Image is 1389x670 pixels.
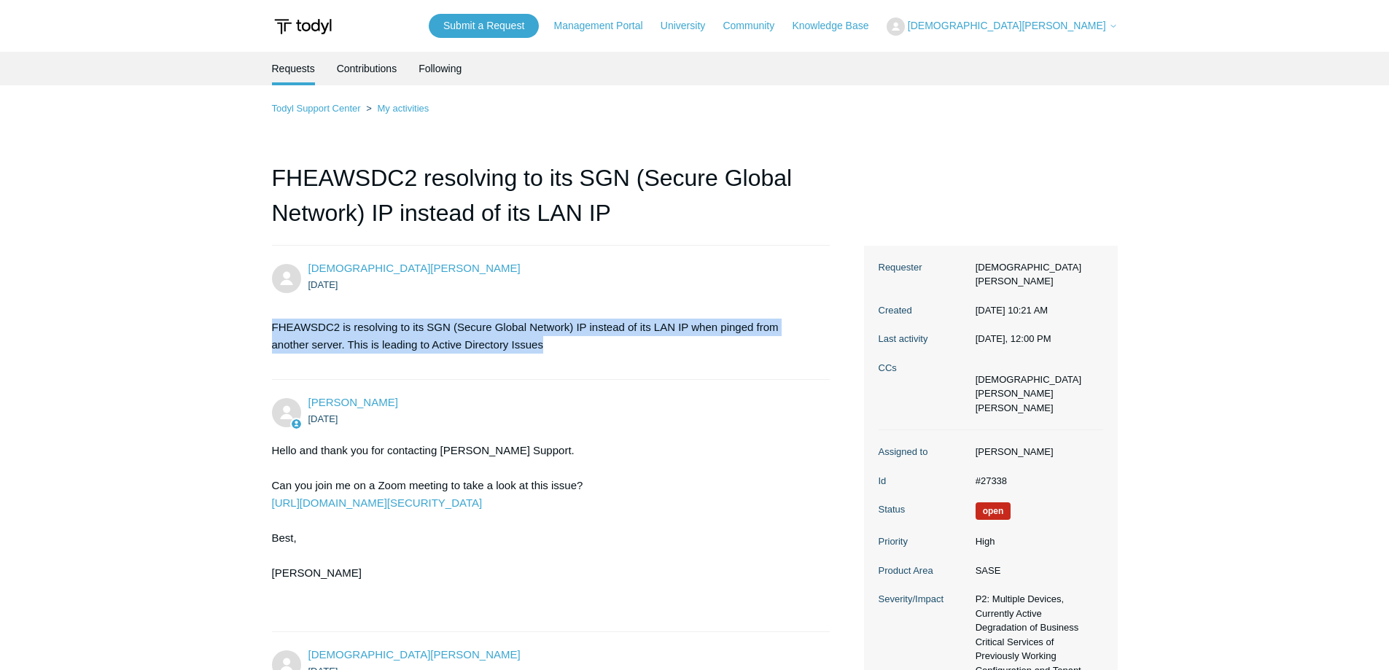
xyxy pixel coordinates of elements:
[879,502,968,517] dt: Status
[272,160,830,246] h1: FHEAWSDC2 resolving to its SGN (Secure Global Network) IP instead of its LAN IP
[879,474,968,488] dt: Id
[879,445,968,459] dt: Assigned to
[363,103,429,114] li: My activities
[976,502,1011,520] span: We are working on a response for you
[879,332,968,346] dt: Last activity
[308,648,521,661] span: Christos Kusmich
[968,534,1103,549] dd: High
[308,396,398,408] span: Kris Haire
[968,260,1103,289] dd: [DEMOGRAPHIC_DATA][PERSON_NAME]
[308,279,338,290] time: 08/12/2025, 10:21
[272,103,364,114] li: Todyl Support Center
[272,103,361,114] a: Todyl Support Center
[976,305,1048,316] time: 08/12/2025, 10:21
[272,442,816,617] div: Hello and thank you for contacting [PERSON_NAME] Support. Can you join me on a Zoom meeting to ta...
[419,52,462,85] a: Following
[968,445,1103,459] dd: [PERSON_NAME]
[879,534,968,549] dt: Priority
[968,474,1103,488] dd: #27338
[887,17,1118,36] button: [DEMOGRAPHIC_DATA][PERSON_NAME]
[976,373,1096,401] li: Christos Kusmich
[879,361,968,375] dt: CCs
[308,262,521,274] a: [DEMOGRAPHIC_DATA][PERSON_NAME]
[879,303,968,318] dt: Created
[976,401,1096,416] li: Andrew Overton
[879,592,968,607] dt: Severity/Impact
[661,18,720,34] a: University
[308,648,521,661] a: [DEMOGRAPHIC_DATA][PERSON_NAME]
[879,260,968,275] dt: Requester
[272,13,334,40] img: Todyl Support Center Help Center home page
[976,333,1051,344] time: 08/19/2025, 12:00
[429,14,539,38] a: Submit a Request
[908,20,1106,31] span: [DEMOGRAPHIC_DATA][PERSON_NAME]
[723,18,789,34] a: Community
[272,496,483,509] a: [URL][DOMAIN_NAME][SECURITY_DATA]
[272,52,315,85] li: Requests
[308,413,338,424] time: 08/12/2025, 10:42
[553,18,657,34] a: Management Portal
[792,18,883,34] a: Knowledge Base
[968,564,1103,578] dd: SASE
[377,103,429,114] a: My activities
[308,396,398,408] a: [PERSON_NAME]
[337,52,397,85] a: Contributions
[308,262,521,274] span: Christos Kusmich
[879,564,968,578] dt: Product Area
[272,319,816,354] p: FHEAWSDC2 is resolving to its SGN (Secure Global Network) IP instead of its LAN IP when pinged fr...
